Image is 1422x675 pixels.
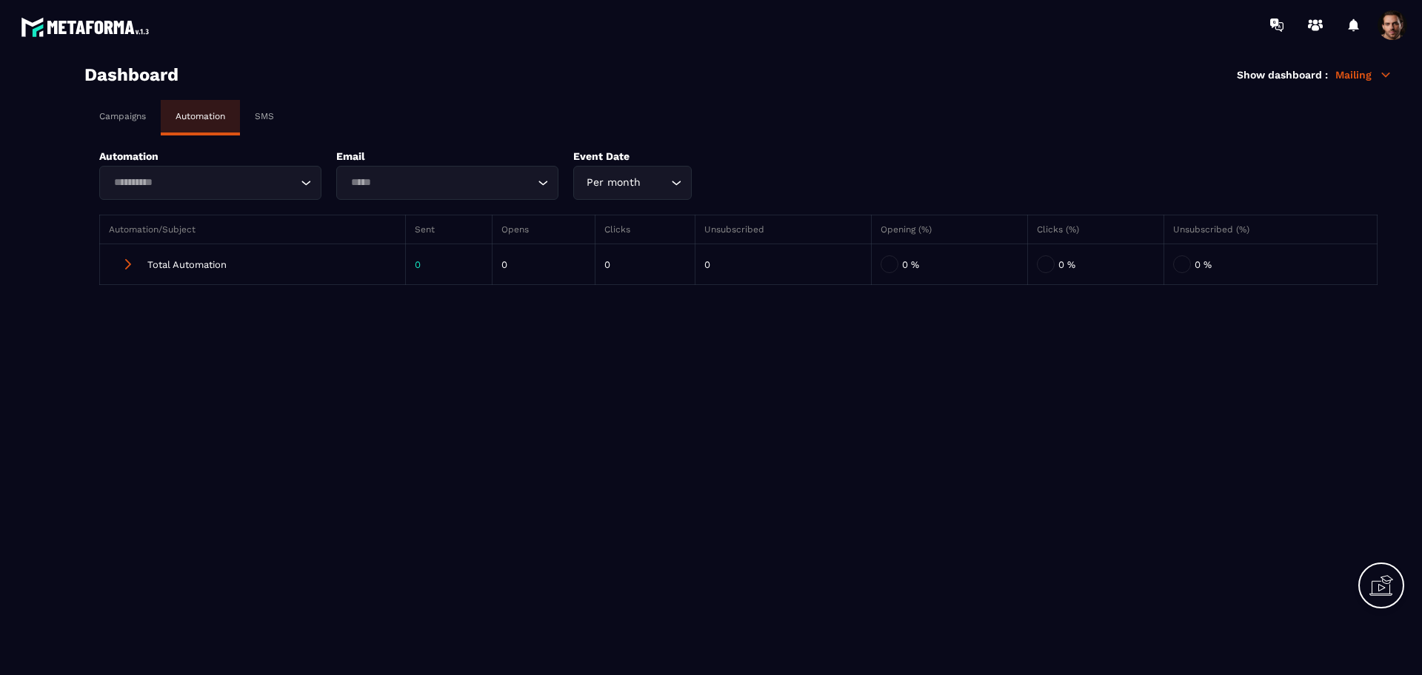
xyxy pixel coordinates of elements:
[1028,215,1164,244] th: Clicks (%)
[99,111,146,121] p: Campaigns
[99,166,321,200] div: Search for option
[84,64,178,85] h3: Dashboard
[583,175,644,191] span: Per month
[406,244,493,285] td: 0
[1164,215,1378,244] th: Unsubscribed (%)
[595,244,695,285] td: 0
[644,175,667,191] input: Search for option
[695,215,872,244] th: Unsubscribed
[695,244,872,285] td: 0
[336,150,558,162] p: Email
[99,150,321,162] p: Automation
[1237,69,1328,81] p: Show dashboard :
[109,175,297,191] input: Search for option
[1173,253,1368,275] div: 0 %
[21,13,154,41] img: logo
[1335,68,1392,81] p: Mailing
[346,175,534,191] input: Search for option
[336,166,558,200] div: Search for option
[881,253,1018,275] div: 0 %
[573,166,692,200] div: Search for option
[255,111,274,121] p: SMS
[872,215,1028,244] th: Opening (%)
[109,253,396,275] div: Total Automation
[406,215,493,244] th: Sent
[100,215,406,244] th: Automation/Subject
[176,111,225,121] p: Automation
[1037,253,1155,275] div: 0 %
[573,150,758,162] p: Event Date
[493,244,595,285] td: 0
[595,215,695,244] th: Clicks
[493,215,595,244] th: Opens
